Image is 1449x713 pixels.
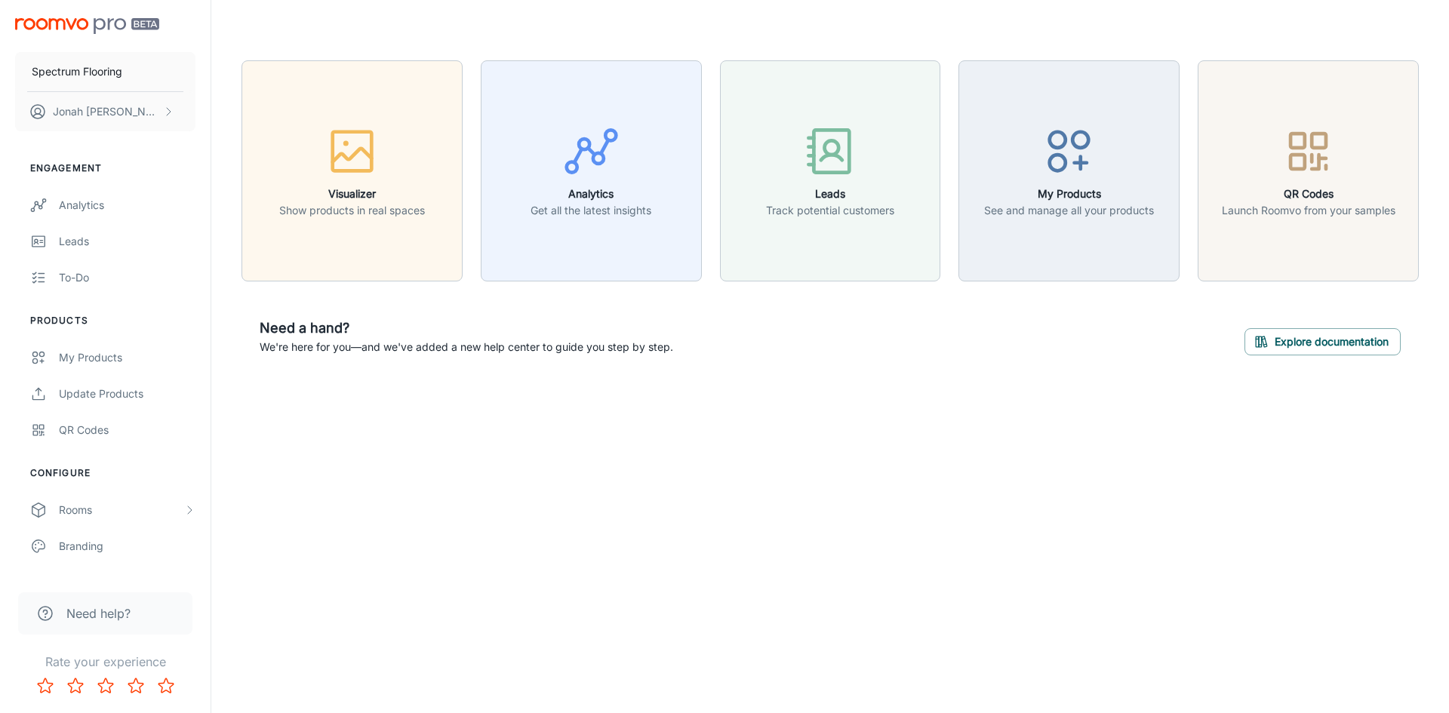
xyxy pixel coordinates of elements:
[766,186,894,202] h6: Leads
[59,197,195,214] div: Analytics
[59,422,195,438] div: QR Codes
[1222,202,1395,219] p: Launch Roomvo from your samples
[531,202,651,219] p: Get all the latest insights
[53,103,159,120] p: Jonah [PERSON_NAME]
[720,162,941,177] a: LeadsTrack potential customers
[279,202,425,219] p: Show products in real spaces
[32,63,122,80] p: Spectrum Flooring
[481,162,702,177] a: AnalyticsGet all the latest insights
[59,233,195,250] div: Leads
[279,186,425,202] h6: Visualizer
[59,349,195,366] div: My Products
[1198,162,1419,177] a: QR CodesLaunch Roomvo from your samples
[984,186,1154,202] h6: My Products
[1198,60,1419,281] button: QR CodesLaunch Roomvo from your samples
[720,60,941,281] button: LeadsTrack potential customers
[1222,186,1395,202] h6: QR Codes
[481,60,702,281] button: AnalyticsGet all the latest insights
[59,269,195,286] div: To-do
[958,162,1180,177] a: My ProductsSee and manage all your products
[59,386,195,402] div: Update Products
[1244,328,1401,355] button: Explore documentation
[15,92,195,131] button: Jonah [PERSON_NAME]
[260,318,673,339] h6: Need a hand?
[1244,333,1401,348] a: Explore documentation
[766,202,894,219] p: Track potential customers
[241,60,463,281] button: VisualizerShow products in real spaces
[531,186,651,202] h6: Analytics
[984,202,1154,219] p: See and manage all your products
[15,52,195,91] button: Spectrum Flooring
[15,18,159,34] img: Roomvo PRO Beta
[958,60,1180,281] button: My ProductsSee and manage all your products
[260,339,673,355] p: We're here for you—and we've added a new help center to guide you step by step.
